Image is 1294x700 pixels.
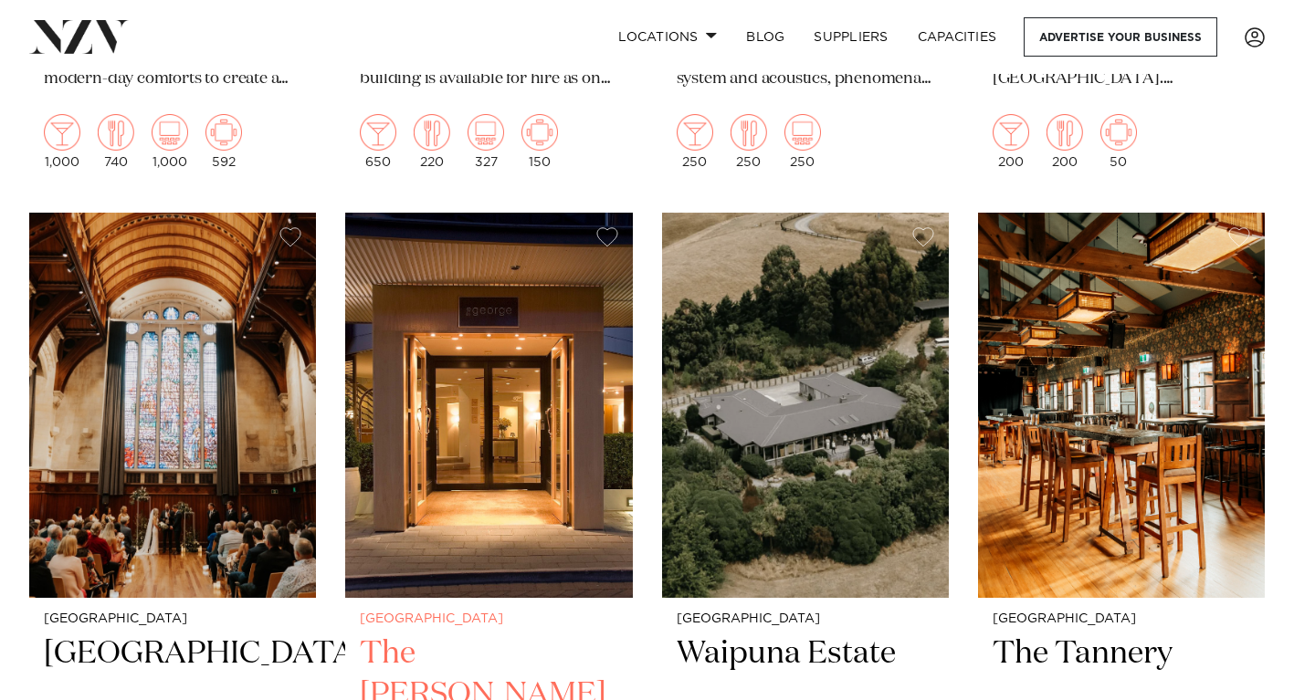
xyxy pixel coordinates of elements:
[799,17,902,57] a: SUPPLIERS
[29,20,129,53] img: nzv-logo.png
[44,612,301,626] small: [GEOGRAPHIC_DATA]
[1100,114,1137,151] img: meeting.png
[1047,114,1083,169] div: 200
[360,612,617,626] small: [GEOGRAPHIC_DATA]
[731,114,767,151] img: dining.png
[784,114,821,151] img: theatre.png
[360,114,396,169] div: 650
[414,114,450,151] img: dining.png
[1024,17,1217,57] a: Advertise your business
[98,114,134,169] div: 740
[521,114,558,151] img: meeting.png
[993,612,1250,626] small: [GEOGRAPHIC_DATA]
[414,114,450,169] div: 220
[98,114,134,151] img: dining.png
[731,17,799,57] a: BLOG
[44,114,80,169] div: 1,000
[784,114,821,169] div: 250
[205,114,242,151] img: meeting.png
[1047,114,1083,151] img: dining.png
[677,114,713,151] img: cocktail.png
[360,114,396,151] img: cocktail.png
[152,114,188,151] img: theatre.png
[903,17,1012,57] a: Capacities
[152,114,188,169] div: 1,000
[993,114,1029,169] div: 200
[677,612,934,626] small: [GEOGRAPHIC_DATA]
[677,114,713,169] div: 250
[205,114,242,169] div: 592
[1100,114,1137,169] div: 50
[604,17,731,57] a: Locations
[521,114,558,169] div: 150
[44,114,80,151] img: cocktail.png
[468,114,504,151] img: theatre.png
[468,114,504,169] div: 327
[731,114,767,169] div: 250
[993,114,1029,151] img: cocktail.png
